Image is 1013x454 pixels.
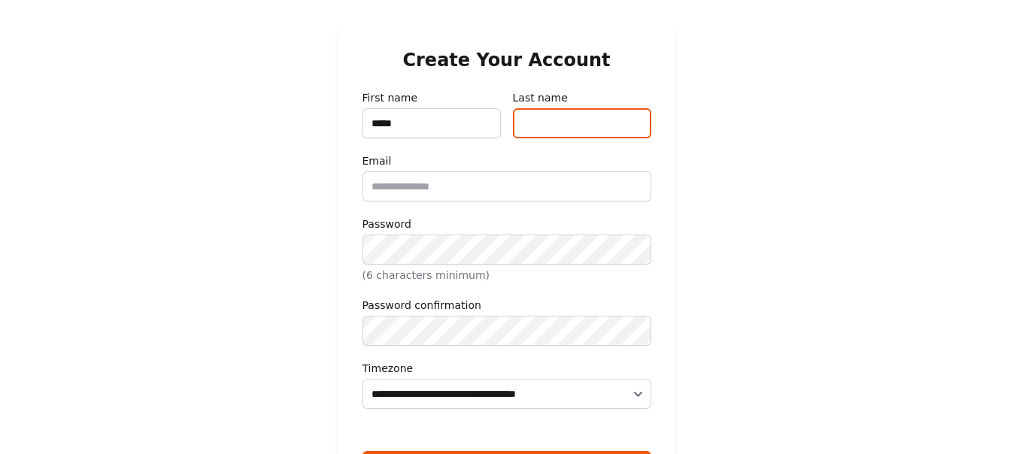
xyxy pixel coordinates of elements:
label: Timezone [362,361,651,376]
label: First name [362,90,501,105]
label: Last name [513,90,651,105]
h2: Create Your Account [362,48,651,72]
p: (6 characters minimum) [362,268,651,283]
label: Password confirmation [362,298,651,313]
label: Email [362,153,651,168]
label: Password [362,216,651,232]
